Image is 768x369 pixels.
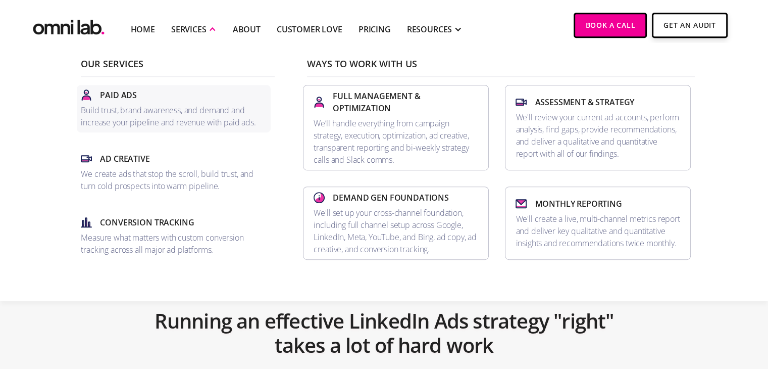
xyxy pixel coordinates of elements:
[77,212,271,260] a: Conversion TrackingMeasure what matters with custom conversion tracking across all major ad platf...
[81,232,267,256] p: Measure what matters with custom conversion tracking across all major ad platforms.
[81,59,275,77] p: Our Services
[81,104,267,128] p: Build trust, brand awareness, and demand and increase your pipeline and revenue with paid ads.
[303,85,489,170] a: Full Management & OptimizationWe’ll handle everything from campaign strategy, execution, optimiza...
[333,90,478,114] p: Full Management & Optimization
[31,13,107,37] a: home
[31,13,107,37] img: Omni Lab: B2B SaaS Demand Generation Agency
[359,23,391,35] a: Pricing
[574,13,647,38] a: Book a Call
[77,85,271,132] a: Paid AdsBuild trust, brand awareness, and demand and increase your pipeline and revenue with paid...
[535,198,622,210] p: Monthly Reporting
[407,23,452,35] div: RESOURCES
[505,187,691,260] a: Monthly ReportingWe'll create a live, multi-channel metrics report and deliver key qualitative an...
[307,59,695,77] p: Ways To Work With Us
[516,111,680,160] p: We'll review your current ad accounts, perform analysis, find gaps, provide recommendations, and ...
[100,89,137,101] p: Paid Ads
[516,213,680,249] p: We'll create a live, multi-channel metrics report and deliver key qualitative and quantitative in...
[131,23,155,35] a: Home
[314,207,478,255] p: We'll set up your cross-channel foundation, including full channel setup across Google, LinkedIn,...
[81,168,267,192] p: We create ads that stop the scroll, build trust, and turn cold prospects into warm pipeline.
[171,23,207,35] div: SERVICES
[314,117,478,166] p: We’ll handle everything from campaign strategy, execution, optimization, ad creative, transparent...
[652,13,727,38] a: Get An Audit
[535,96,634,108] p: Assessment & Strategy
[144,304,625,362] h2: Running an effective LinkedIn Ads strategy "right" takes a lot of hard work
[233,23,261,35] a: About
[505,85,691,170] a: Assessment & StrategyWe'll review your current ad accounts, perform analysis, find gaps, provide ...
[100,216,194,228] p: Conversion Tracking
[303,187,489,260] a: Demand Gen FoundationsWe'll set up your cross-channel foundation, including full channel setup ac...
[277,23,342,35] a: Customer Love
[333,192,448,204] p: Demand Gen Foundations
[77,149,271,196] a: Ad CreativeWe create ads that stop the scroll, build trust, and turn cold prospects into warm pip...
[587,252,768,369] iframe: Chat Widget
[100,153,149,165] p: Ad Creative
